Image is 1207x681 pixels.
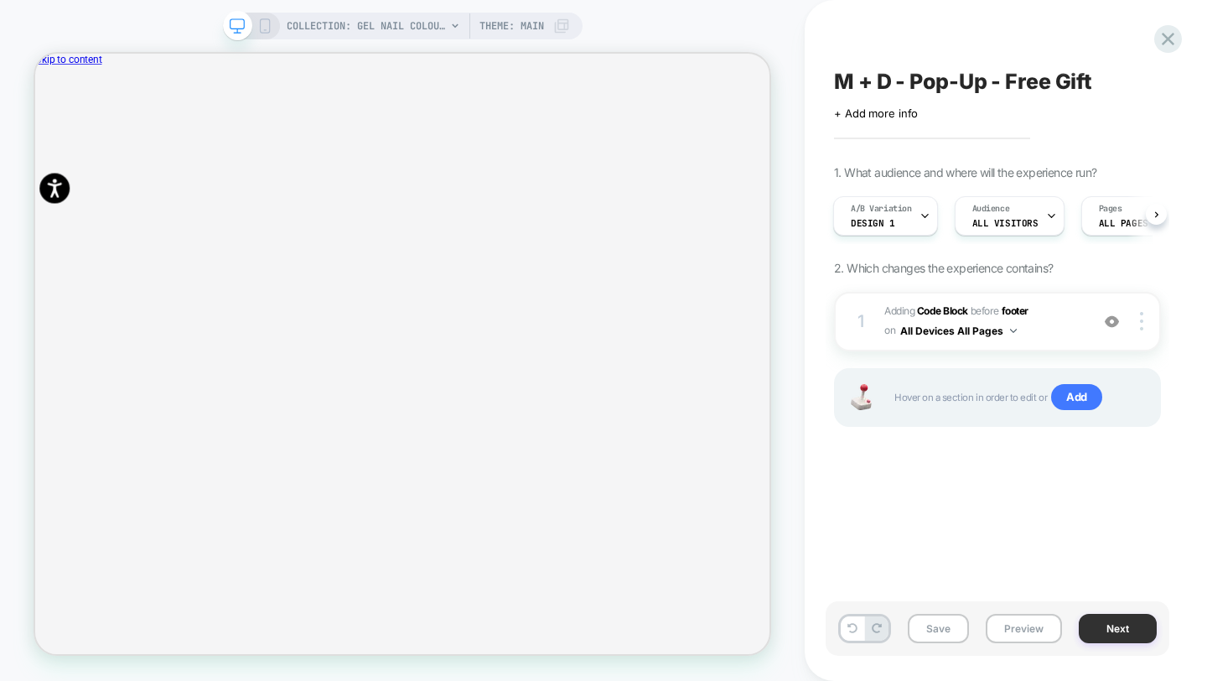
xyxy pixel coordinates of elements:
div: 1 [852,306,869,336]
span: A/B Variation [851,203,912,215]
span: Design 1 [851,217,895,229]
img: close [1140,312,1143,330]
span: M + D - Pop-Up - Free Gift [834,69,1092,94]
span: 2. Which changes the experience contains? [834,261,1053,275]
span: Theme: MAIN [479,13,544,39]
button: Preview [986,614,1062,643]
b: Code Block [917,304,968,317]
button: Next [1079,614,1157,643]
img: crossed eye [1105,315,1119,329]
span: Adding [884,304,968,317]
span: Hover on a section in order to edit or [894,384,1142,411]
img: Joystick [844,384,878,410]
img: down arrow [1010,329,1017,333]
span: on [884,321,895,340]
button: All Devices All Pages [900,320,1017,341]
span: ALL PAGES [1099,217,1148,229]
span: BEFORE [971,304,999,317]
span: 1. What audience and where will the experience run? [834,165,1096,179]
span: Add [1051,384,1102,411]
span: footer [1002,304,1028,317]
span: Audience [972,203,1010,215]
span: All Visitors [972,217,1039,229]
span: Pages [1099,203,1122,215]
button: Save [908,614,969,643]
span: COLLECTION: Gel Nail Colours (Category) [287,13,446,39]
span: + Add more info [834,107,918,120]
